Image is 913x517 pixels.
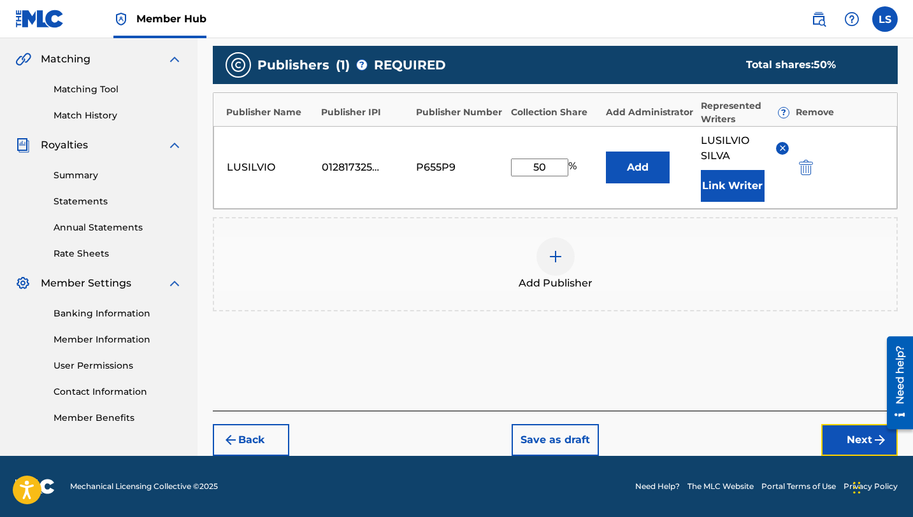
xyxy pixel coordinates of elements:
a: Matching Tool [54,83,182,96]
img: search [811,11,826,27]
span: Matching [41,52,90,67]
img: Royalties [15,138,31,153]
span: Royalties [41,138,88,153]
iframe: Resource Center [877,331,913,434]
span: ( 1 ) [336,55,350,74]
div: Help [839,6,865,32]
div: Collection Share [511,106,600,119]
img: logo [15,479,55,494]
a: Banking Information [54,307,182,320]
span: Add Publisher [519,276,593,291]
a: Contact Information [54,385,182,399]
a: User Permissions [54,359,182,372]
img: f7272a7cc735f4ea7f67.svg [872,432,888,448]
img: 7ee5dd4eb1f8a8e3ef2f.svg [223,432,238,448]
a: The MLC Website [687,481,754,492]
img: expand [167,276,182,291]
div: Publisher Number [416,106,505,119]
button: Next [821,424,898,456]
span: 50 % [814,59,836,71]
a: Annual Statements [54,221,182,234]
a: Public Search [806,6,831,32]
img: remove-from-list-button [778,143,787,153]
a: Member Information [54,333,182,346]
img: add [548,249,563,264]
span: % [568,159,580,176]
button: Link Writer [701,170,765,202]
div: User Menu [872,6,898,32]
a: Summary [54,169,182,182]
img: Member Settings [15,276,31,291]
div: Add Administrator [606,106,694,119]
a: Privacy Policy [844,481,898,492]
span: Member Settings [41,276,131,291]
div: Represented Writers [701,99,789,126]
span: Publishers [257,55,329,74]
img: help [844,11,859,27]
span: REQUIRED [374,55,446,74]
a: Need Help? [635,481,680,492]
a: Statements [54,195,182,208]
button: Add [606,152,670,183]
img: publishers [231,57,246,73]
div: Total shares: [746,57,872,73]
img: Matching [15,52,31,67]
div: Publisher Name [226,106,315,119]
div: Remove [796,106,884,119]
img: expand [167,138,182,153]
a: Match History [54,109,182,122]
span: Member Hub [136,11,206,26]
a: Portal Terms of Use [761,481,836,492]
div: Drag [853,469,861,507]
a: Member Benefits [54,411,182,425]
img: expand [167,52,182,67]
button: Save as draft [512,424,599,456]
span: ? [779,108,789,118]
div: Publisher IPI [321,106,410,119]
button: Back [213,424,289,456]
img: MLC Logo [15,10,64,28]
iframe: Chat Widget [849,456,913,517]
img: 12a2ab48e56ec057fbd8.svg [799,160,813,175]
span: Mechanical Licensing Collective © 2025 [70,481,218,492]
img: Top Rightsholder [113,11,129,27]
a: Rate Sheets [54,247,182,260]
span: ? [357,60,367,70]
span: LUSILVIO SILVA [701,133,767,164]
